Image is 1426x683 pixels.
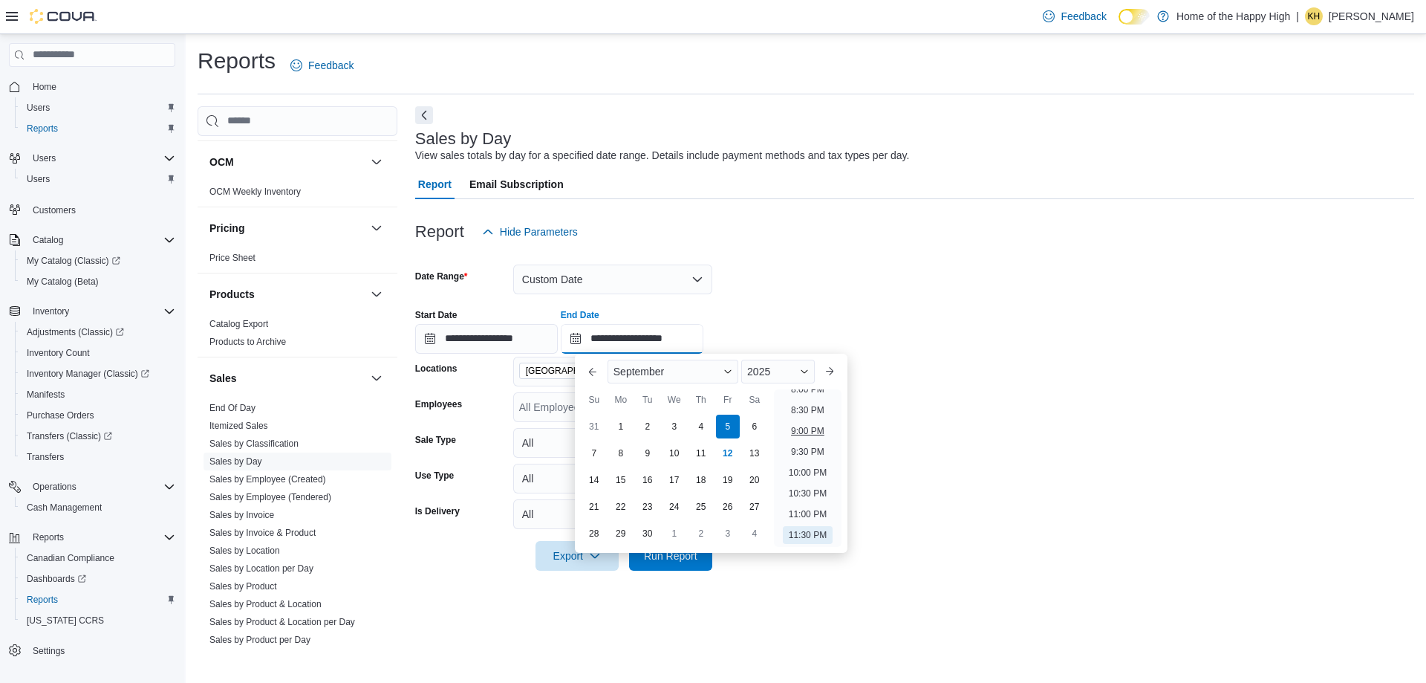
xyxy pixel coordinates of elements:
[561,309,599,321] label: End Date
[209,634,310,646] span: Sales by Product per Day
[209,337,286,347] a: Products to Archive
[636,495,660,519] div: day-23
[785,443,830,461] li: 9:30 PM
[716,468,740,492] div: day-19
[415,106,433,124] button: Next
[27,478,175,496] span: Operations
[27,276,99,288] span: My Catalog (Beta)
[27,451,64,463] span: Transfers
[209,617,355,627] a: Sales by Product & Location per Day
[21,120,64,137] a: Reports
[581,360,605,383] button: Previous Month
[21,99,56,117] a: Users
[21,120,175,137] span: Reports
[415,271,468,282] label: Date Range
[544,541,610,571] span: Export
[415,505,460,517] label: Is Delivery
[3,230,181,250] button: Catalog
[716,495,740,519] div: day-26
[415,309,458,321] label: Start Date
[209,287,255,302] h3: Products
[818,360,841,383] button: Next month
[15,322,181,343] a: Adjustments (Classic)
[33,531,64,543] span: Reports
[27,615,104,627] span: [US_STATE] CCRS
[209,545,280,557] span: Sales by Location
[209,635,310,645] a: Sales by Product per Day
[33,204,76,216] span: Customers
[33,152,56,164] span: Users
[308,58,354,73] span: Feedback
[209,421,268,431] a: Itemized Sales
[21,407,175,424] span: Purchase Orders
[198,399,397,655] div: Sales
[662,388,686,412] div: We
[21,570,175,588] span: Dashboards
[209,319,268,329] a: Catalog Export
[500,224,578,239] span: Hide Parameters
[636,415,660,438] div: day-2
[561,324,703,354] input: Press the down key to enter a popover containing a calendar. Press the escape key to close the po...
[198,315,397,357] div: Products
[783,464,833,482] li: 10:00 PM
[15,250,181,271] a: My Catalog (Classic)
[513,499,712,529] button: All
[15,405,181,426] button: Purchase Orders
[27,552,114,564] span: Canadian Compliance
[209,438,299,449] a: Sales by Classification
[9,70,175,678] nav: Complex example
[689,522,713,546] div: day-2
[368,285,385,303] button: Products
[415,398,462,410] label: Employees
[21,252,175,270] span: My Catalog (Classic)
[27,528,70,546] button: Reports
[1119,9,1150,25] input: Dark Mode
[743,388,766,412] div: Sa
[15,343,181,363] button: Inventory Count
[415,324,558,354] input: Press the down key to open a popover containing a calendar.
[629,541,712,571] button: Run Report
[21,365,155,383] a: Inventory Manager (Classic)
[609,441,633,465] div: day-8
[27,389,65,401] span: Manifests
[582,495,606,519] div: day-21
[716,441,740,465] div: day-12
[743,441,766,465] div: day-13
[1329,7,1414,25] p: [PERSON_NAME]
[743,522,766,546] div: day-4
[415,223,464,241] h3: Report
[785,401,830,419] li: 8:30 PM
[209,221,244,236] h3: Pricing
[27,255,120,267] span: My Catalog (Classic)
[415,148,910,164] div: View sales totals by day for a specified date range. Details include payment methods and tax type...
[209,318,268,330] span: Catalog Export
[21,591,175,609] span: Reports
[662,441,686,465] div: day-10
[209,456,262,467] a: Sales by Day
[27,231,69,249] button: Catalog
[27,642,71,660] a: Settings
[21,252,126,270] a: My Catalog (Classic)
[15,169,181,190] button: Users
[415,130,512,148] h3: Sales by Day
[689,415,713,438] div: day-4
[581,413,768,547] div: September, 2025
[582,522,606,546] div: day-28
[15,610,181,631] button: [US_STATE] CCRS
[209,371,365,386] button: Sales
[27,347,90,359] span: Inventory Count
[209,563,313,574] a: Sales by Location per Day
[209,403,255,413] a: End Of Day
[21,386,175,404] span: Manifests
[209,581,277,592] a: Sales by Product
[368,219,385,237] button: Pricing
[27,302,175,320] span: Inventory
[209,336,286,348] span: Products to Archive
[33,481,76,493] span: Operations
[209,598,322,610] span: Sales by Product & Location
[747,366,770,378] span: 2025
[21,612,175,629] span: Washington CCRS
[608,360,738,383] div: Button. Open the month selector. September is currently selected.
[209,252,255,264] span: Price Sheet
[27,368,149,380] span: Inventory Manager (Classic)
